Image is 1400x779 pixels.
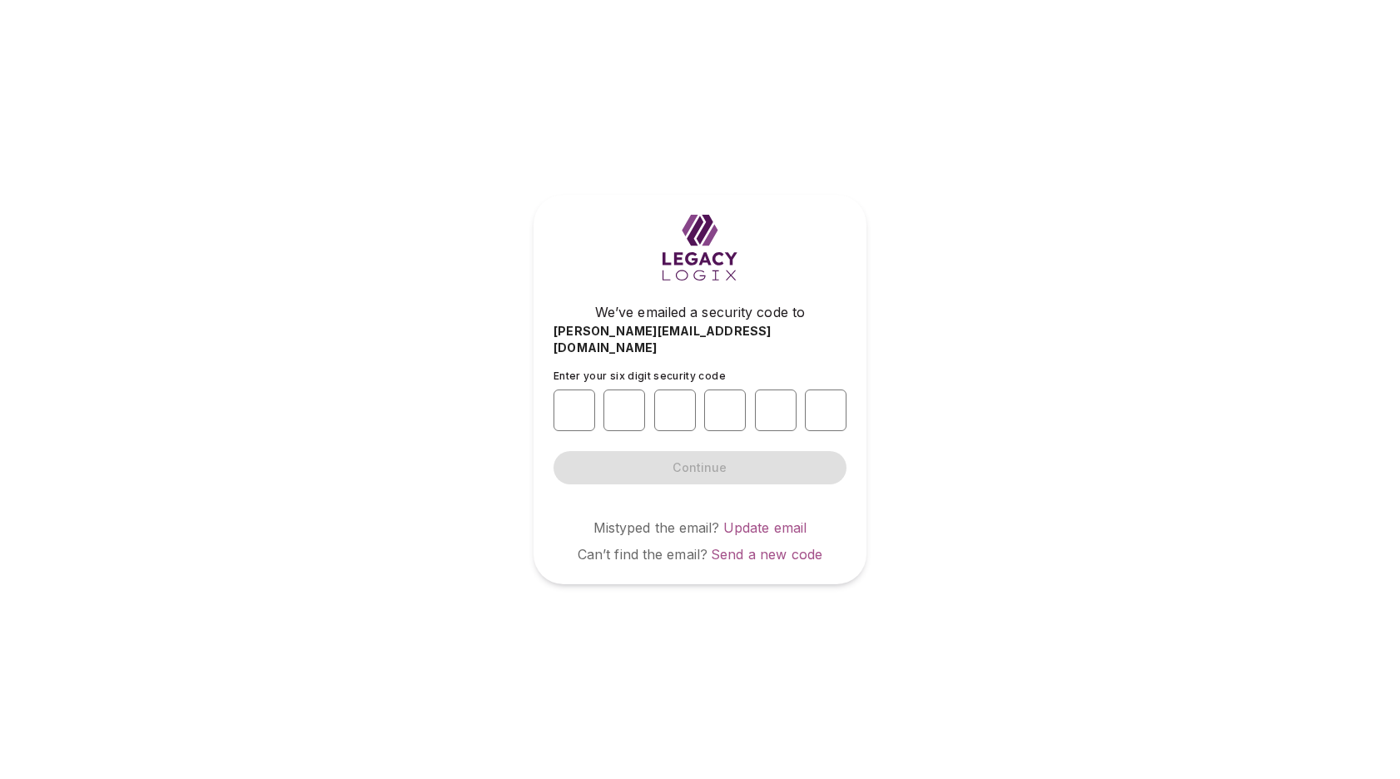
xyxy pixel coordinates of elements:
[554,323,846,356] span: [PERSON_NAME][EMAIL_ADDRESS][DOMAIN_NAME]
[595,302,805,322] span: We’ve emailed a security code to
[723,519,807,536] a: Update email
[554,370,726,382] span: Enter your six digit security code
[593,519,720,536] span: Mistyped the email?
[578,546,707,563] span: Can’t find the email?
[711,546,822,563] a: Send a new code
